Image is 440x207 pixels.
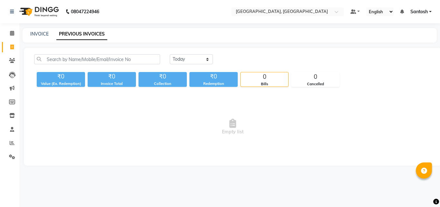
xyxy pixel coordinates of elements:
[139,81,187,87] div: Collection
[37,81,85,87] div: Value (Ex. Redemption)
[16,3,61,21] img: logo
[34,54,160,64] input: Search by Name/Mobile/Email/Invoice No
[37,72,85,81] div: ₹0
[413,181,434,201] iframe: chat widget
[139,72,187,81] div: ₹0
[88,72,136,81] div: ₹0
[34,95,431,159] span: Empty list
[30,31,49,37] a: INVOICE
[189,72,238,81] div: ₹0
[241,81,288,87] div: Bills
[292,81,339,87] div: Cancelled
[88,81,136,87] div: Invoice Total
[189,81,238,87] div: Redemption
[241,72,288,81] div: 0
[56,28,107,40] a: PREVIOUS INVOICES
[410,8,428,15] span: Santosh
[292,72,339,81] div: 0
[71,3,99,21] b: 08047224946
